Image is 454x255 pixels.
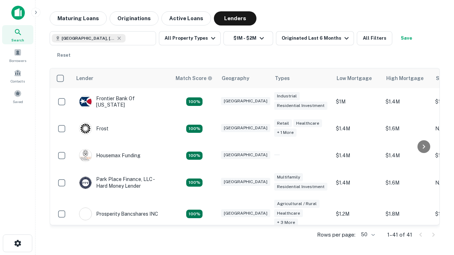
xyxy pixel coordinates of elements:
button: Lenders [214,11,256,25]
div: Frontier Bank Of [US_STATE] [79,95,164,108]
button: Originations [110,11,159,25]
div: Low Mortgage [337,74,372,83]
button: Active Loans [161,11,211,25]
th: High Mortgage [382,68,432,88]
img: picture [79,149,92,161]
div: Types [275,74,290,83]
th: Capitalize uses an advanced AI algorithm to match your search with the best lender. The match sco... [171,68,217,88]
td: $1.4M [332,142,382,169]
p: 1–41 of 41 [387,231,412,239]
span: [GEOGRAPHIC_DATA], [GEOGRAPHIC_DATA], [GEOGRAPHIC_DATA] [62,35,115,41]
div: + 1 more [274,129,297,137]
div: + 3 more [274,219,298,227]
div: Agricultural / Rural [274,200,320,208]
div: [GEOGRAPHIC_DATA] [221,209,270,217]
div: Industrial [274,92,300,100]
div: Frost [79,122,109,135]
div: Healthcare [293,119,322,127]
div: Matching Properties: 7, hasApolloMatch: undefined [186,210,203,218]
div: Capitalize uses an advanced AI algorithm to match your search with the best lender. The match sco... [176,74,212,82]
div: Multifamily [274,173,303,181]
td: $1.4M [332,115,382,142]
img: picture [79,208,92,220]
div: Lender [76,74,93,83]
div: Residential Investment [274,183,327,191]
h6: Match Score [176,74,211,82]
div: Matching Properties: 4, hasApolloMatch: undefined [186,97,203,106]
a: Search [2,25,33,44]
td: $1.8M [382,196,432,232]
div: Originated Last 6 Months [282,34,351,42]
div: [GEOGRAPHIC_DATA] [221,97,270,105]
img: picture [79,96,92,108]
div: [GEOGRAPHIC_DATA] [221,178,270,186]
div: Matching Properties: 4, hasApolloMatch: undefined [186,178,203,187]
p: Rows per page: [317,231,355,239]
div: High Mortgage [386,74,423,83]
img: picture [79,177,92,189]
span: Saved [13,99,23,104]
div: Park Place Finance, LLC - Hard Money Lender [79,176,164,189]
td: $1.6M [382,115,432,142]
button: Maturing Loans [50,11,107,25]
div: 50 [358,229,376,240]
img: picture [79,123,92,135]
img: capitalize-icon.png [11,6,25,20]
a: Contacts [2,66,33,85]
button: All Filters [357,31,392,45]
span: Contacts [11,78,25,84]
div: Housemax Funding [79,149,140,162]
td: $1M [332,88,382,115]
th: Low Mortgage [332,68,382,88]
span: Borrowers [9,58,26,63]
td: $1.2M [332,196,382,232]
td: $1.4M [382,142,432,169]
td: $1.4M [332,169,382,196]
div: Geography [222,74,249,83]
a: Saved [2,87,33,106]
button: $1M - $2M [223,31,273,45]
div: [GEOGRAPHIC_DATA] [221,151,270,159]
button: Save your search to get updates of matches that match your search criteria. [395,31,418,45]
a: Borrowers [2,46,33,65]
div: Matching Properties: 4, hasApolloMatch: undefined [186,125,203,133]
button: Originated Last 6 Months [276,31,354,45]
button: Reset [52,48,75,62]
button: All Property Types [159,31,221,45]
div: Retail [274,119,292,127]
td: $1.4M [382,88,432,115]
iframe: Chat Widget [419,176,454,210]
div: Prosperity Bancshares INC [79,208,158,220]
th: Geography [217,68,271,88]
div: [GEOGRAPHIC_DATA] [221,124,270,132]
td: $1.6M [382,169,432,196]
span: Search [11,37,24,43]
th: Lender [72,68,171,88]
div: Matching Properties: 4, hasApolloMatch: undefined [186,152,203,160]
div: Residential Investment [274,102,327,110]
th: Types [271,68,332,88]
div: Healthcare [274,209,303,217]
